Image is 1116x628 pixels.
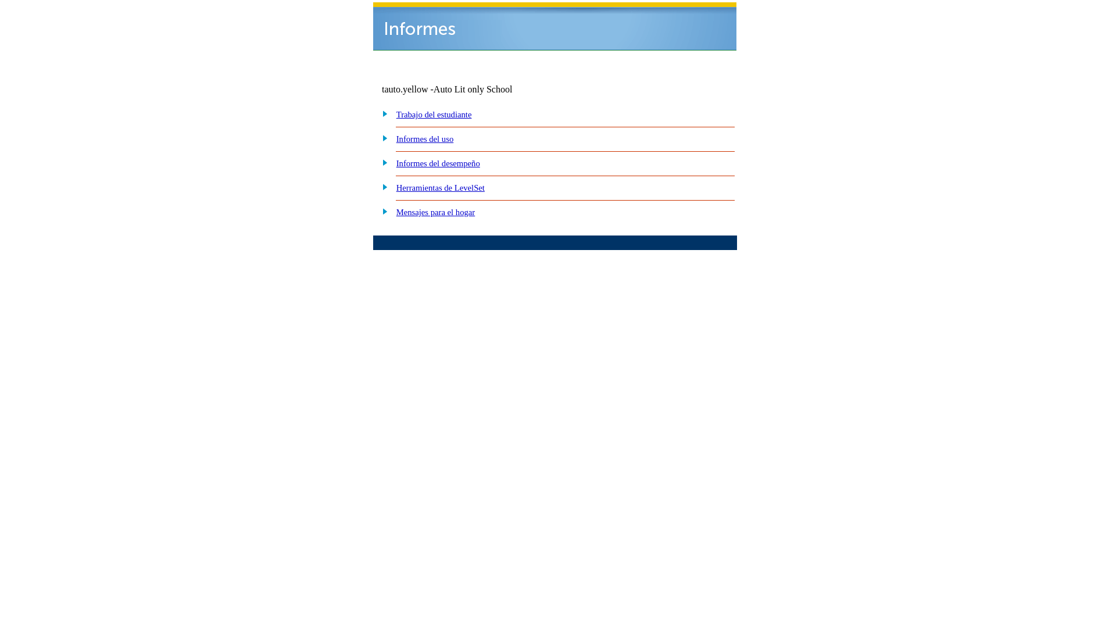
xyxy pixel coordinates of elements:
[396,183,485,192] a: Herramientas de LevelSet
[396,159,480,168] a: Informes del desempeño
[376,133,388,143] img: plus.gif
[376,108,388,119] img: plus.gif
[382,84,596,95] td: tauto.yellow -
[396,208,475,217] a: Mensajes para el hogar
[434,84,513,94] nobr: Auto Lit only School
[373,2,736,51] img: header
[376,206,388,216] img: plus.gif
[376,181,388,192] img: plus.gif
[396,134,454,144] a: Informes del uso
[376,157,388,167] img: plus.gif
[396,110,472,119] a: Trabajo del estudiante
